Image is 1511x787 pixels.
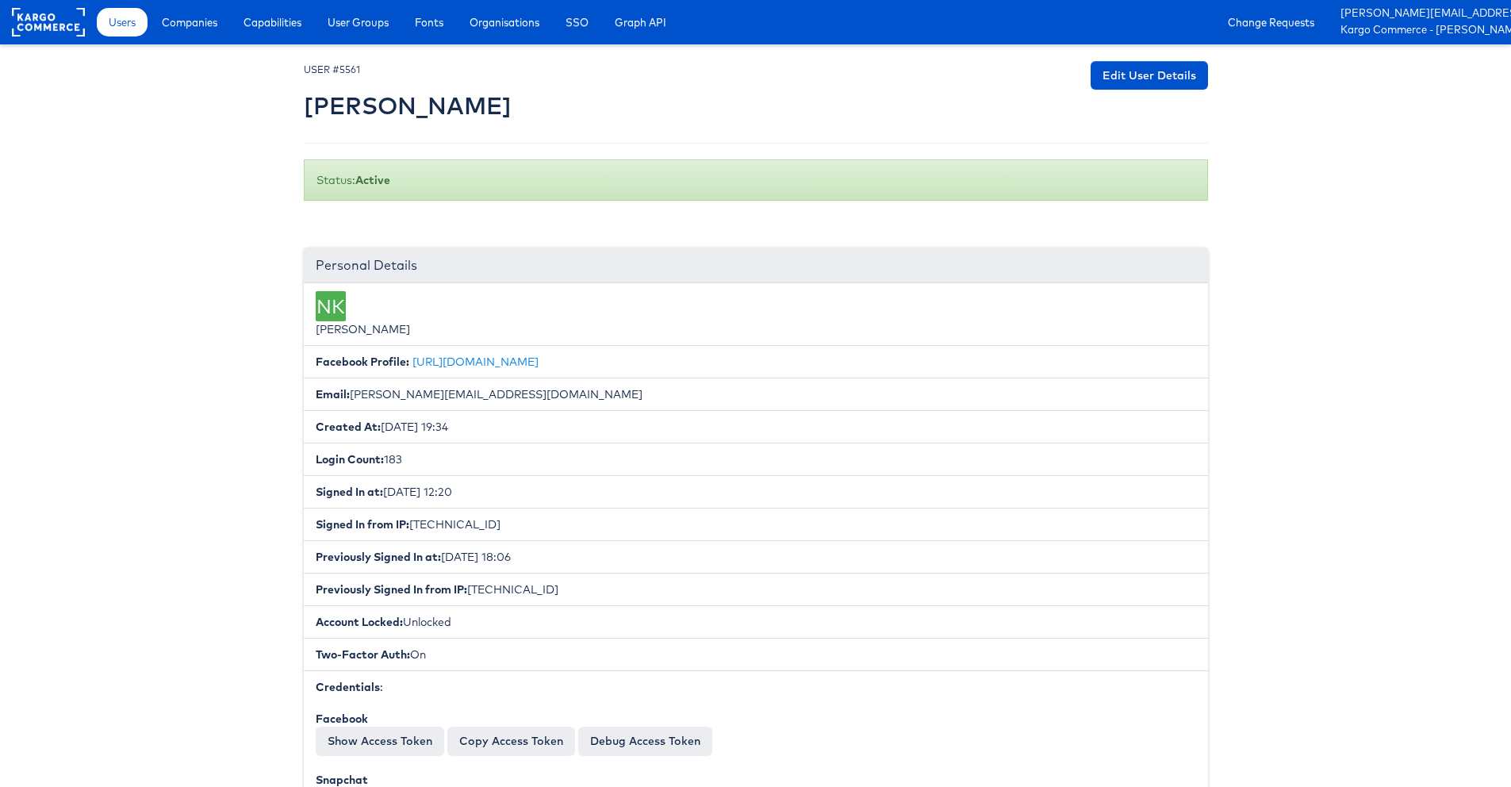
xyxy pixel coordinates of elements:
[316,727,444,755] button: Show Access Token
[328,14,389,30] span: User Groups
[1216,8,1326,36] a: Change Requests
[1340,22,1499,39] a: Kargo Commerce - [PERSON_NAME]
[566,14,589,30] span: SSO
[244,14,301,30] span: Capabilities
[578,727,712,755] a: Debug Access Token
[1091,61,1208,90] a: Edit User Details
[316,680,380,694] b: Credentials
[615,14,666,30] span: Graph API
[304,540,1208,574] li: [DATE] 18:06
[316,8,401,36] a: User Groups
[412,355,539,369] a: [URL][DOMAIN_NAME]
[316,773,368,787] b: Snapchat
[470,14,539,30] span: Organisations
[316,647,410,662] b: Two-Factor Auth:
[232,8,313,36] a: Capabilities
[304,605,1208,639] li: Unlocked
[304,63,360,75] small: USER #5561
[316,712,368,726] b: Facebook
[97,8,148,36] a: Users
[1340,6,1499,22] a: [PERSON_NAME][EMAIL_ADDRESS][DOMAIN_NAME]
[304,159,1208,201] div: Status:
[603,8,678,36] a: Graph API
[304,248,1208,283] div: Personal Details
[304,508,1208,541] li: [TECHNICAL_ID]
[304,410,1208,443] li: [DATE] 19:34
[415,14,443,30] span: Fonts
[304,283,1208,346] li: [PERSON_NAME]
[316,517,409,532] b: Signed In from IP:
[316,550,441,564] b: Previously Signed In at:
[304,638,1208,671] li: On
[316,291,346,321] div: NK
[447,727,575,755] button: Copy Access Token
[355,173,390,187] b: Active
[316,582,467,597] b: Previously Signed In from IP:
[304,93,512,119] h2: [PERSON_NAME]
[304,443,1208,476] li: 183
[458,8,551,36] a: Organisations
[304,573,1208,606] li: [TECHNICAL_ID]
[109,14,136,30] span: Users
[316,485,383,499] b: Signed In at:
[316,355,409,369] b: Facebook Profile:
[316,387,350,401] b: Email:
[304,378,1208,411] li: [PERSON_NAME][EMAIL_ADDRESS][DOMAIN_NAME]
[162,14,217,30] span: Companies
[316,452,384,466] b: Login Count:
[554,8,600,36] a: SSO
[403,8,455,36] a: Fonts
[316,420,381,434] b: Created At:
[316,615,403,629] b: Account Locked:
[304,475,1208,509] li: [DATE] 12:20
[150,8,229,36] a: Companies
